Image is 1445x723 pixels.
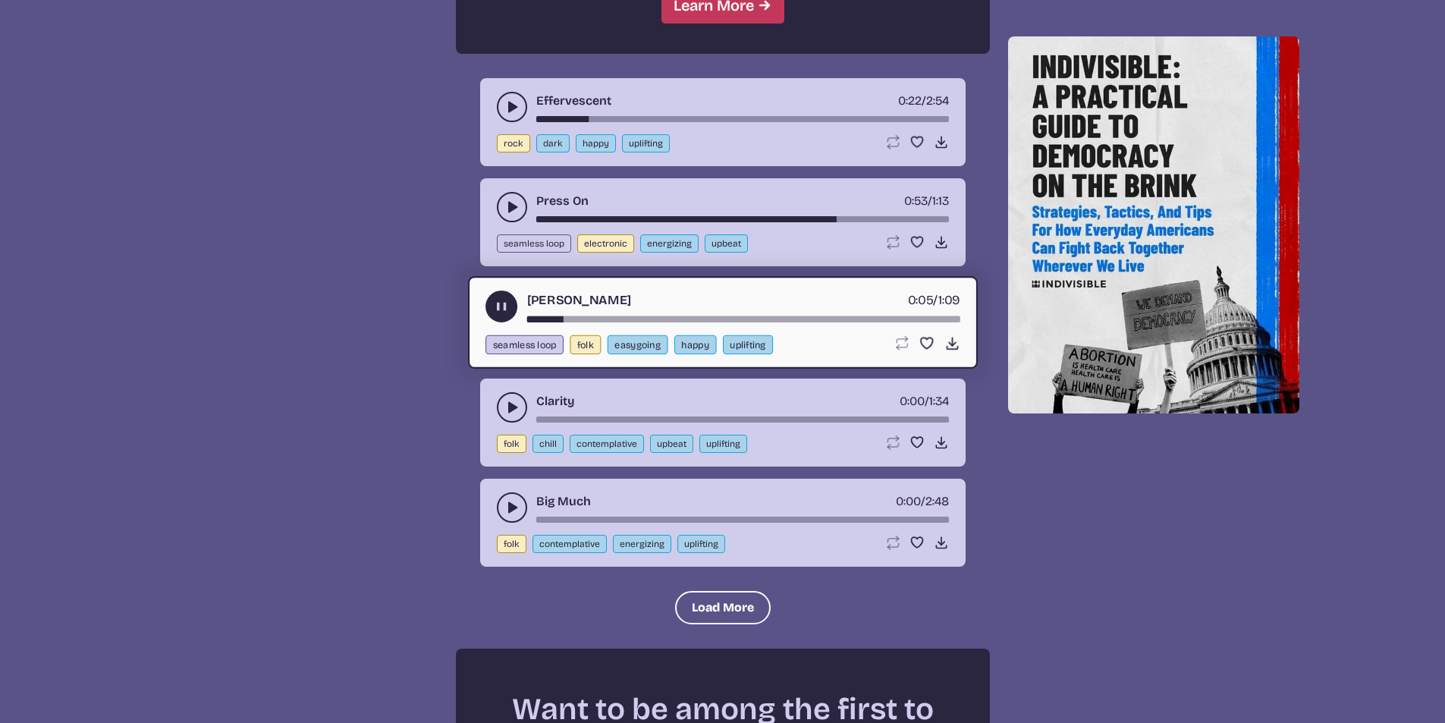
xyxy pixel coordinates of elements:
[536,417,949,423] div: song-time-bar
[497,234,571,253] button: seamless loop
[536,92,611,110] a: Effervescent
[526,291,631,310] a: [PERSON_NAME]
[893,335,909,351] button: Loop
[536,517,949,523] div: song-time-bar
[536,392,574,410] a: Clarity
[536,116,949,122] div: song-time-bar
[896,492,949,511] div: /
[536,134,570,152] button: dark
[907,292,933,307] span: timer
[898,93,922,108] span: timer
[485,291,517,322] button: play-pause toggle
[650,435,693,453] button: upbeat
[926,93,949,108] span: 2:54
[526,316,960,322] div: song-time-bar
[885,435,900,450] button: Loop
[909,535,925,550] button: Favorite
[909,134,925,149] button: Favorite
[570,435,644,453] button: contemplative
[640,234,699,253] button: energizing
[497,92,527,122] button: play-pause toggle
[613,535,671,553] button: energizing
[536,492,591,511] a: Big Much
[909,234,925,250] button: Favorite
[885,134,900,149] button: Loop
[885,234,900,250] button: Loop
[909,435,925,450] button: Favorite
[705,234,748,253] button: upbeat
[622,134,670,152] button: uplifting
[907,291,960,310] div: /
[497,192,527,222] button: play-pause toggle
[896,494,921,508] span: timer
[675,591,771,624] button: Load More
[577,234,634,253] button: electronic
[532,435,564,453] button: chill
[925,494,949,508] span: 2:48
[497,134,530,152] button: rock
[576,134,616,152] button: happy
[929,394,949,408] span: 1:34
[497,435,526,453] button: folk
[536,192,589,210] a: Press On
[885,535,900,550] button: Loop
[919,335,935,351] button: Favorite
[898,92,949,110] div: /
[570,335,601,354] button: folk
[607,335,668,354] button: easygoing
[536,216,949,222] div: song-time-bar
[497,492,527,523] button: play-pause toggle
[900,394,925,408] span: timer
[932,193,949,208] span: 1:13
[723,335,773,354] button: uplifting
[699,435,747,453] button: uplifting
[485,335,564,354] button: seamless loop
[674,335,716,354] button: happy
[497,535,526,553] button: folk
[532,535,607,553] button: contemplative
[938,292,960,307] span: 1:09
[904,193,928,208] span: timer
[1008,36,1299,413] img: Help save our democracy!
[497,392,527,423] button: play-pause toggle
[904,192,949,210] div: /
[900,392,949,410] div: /
[677,535,725,553] button: uplifting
